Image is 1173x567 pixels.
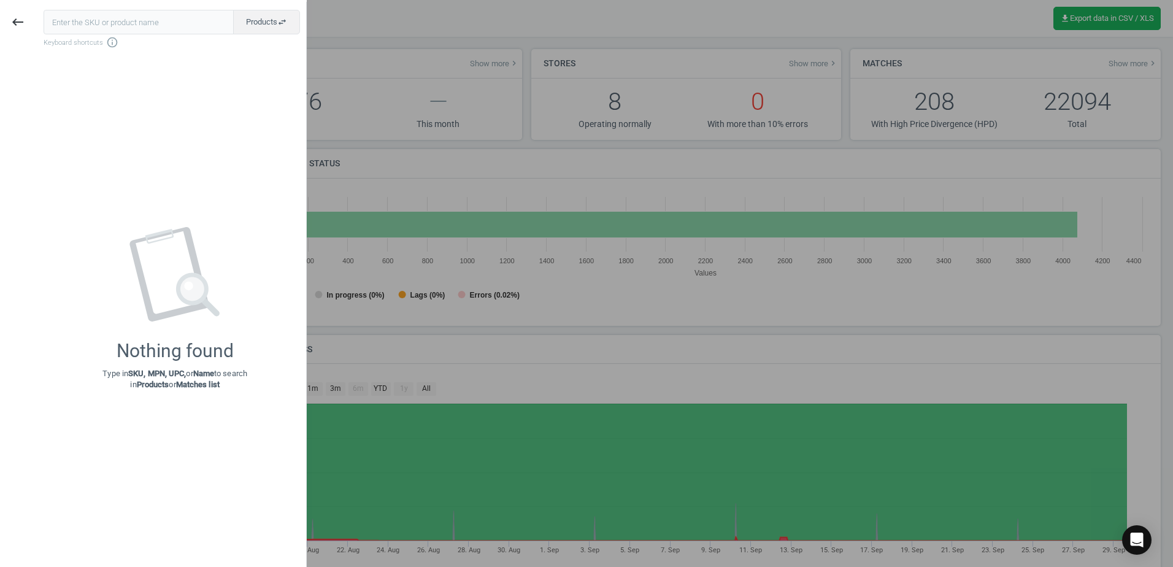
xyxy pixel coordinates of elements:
strong: Products [137,380,169,389]
i: info_outline [106,36,118,48]
i: swap_horiz [277,17,287,27]
p: Type in or to search in or [102,368,247,390]
i: keyboard_backspace [10,15,25,29]
span: Keyboard shortcuts [44,36,300,48]
button: Productsswap_horiz [233,10,300,34]
span: Products [246,17,287,28]
button: keyboard_backspace [4,8,32,37]
strong: Matches list [176,380,220,389]
strong: Name [193,369,214,378]
div: Open Intercom Messenger [1122,525,1152,555]
div: Nothing found [117,340,234,362]
strong: SKU, MPN, UPC, [128,369,186,378]
input: Enter the SKU or product name [44,10,234,34]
